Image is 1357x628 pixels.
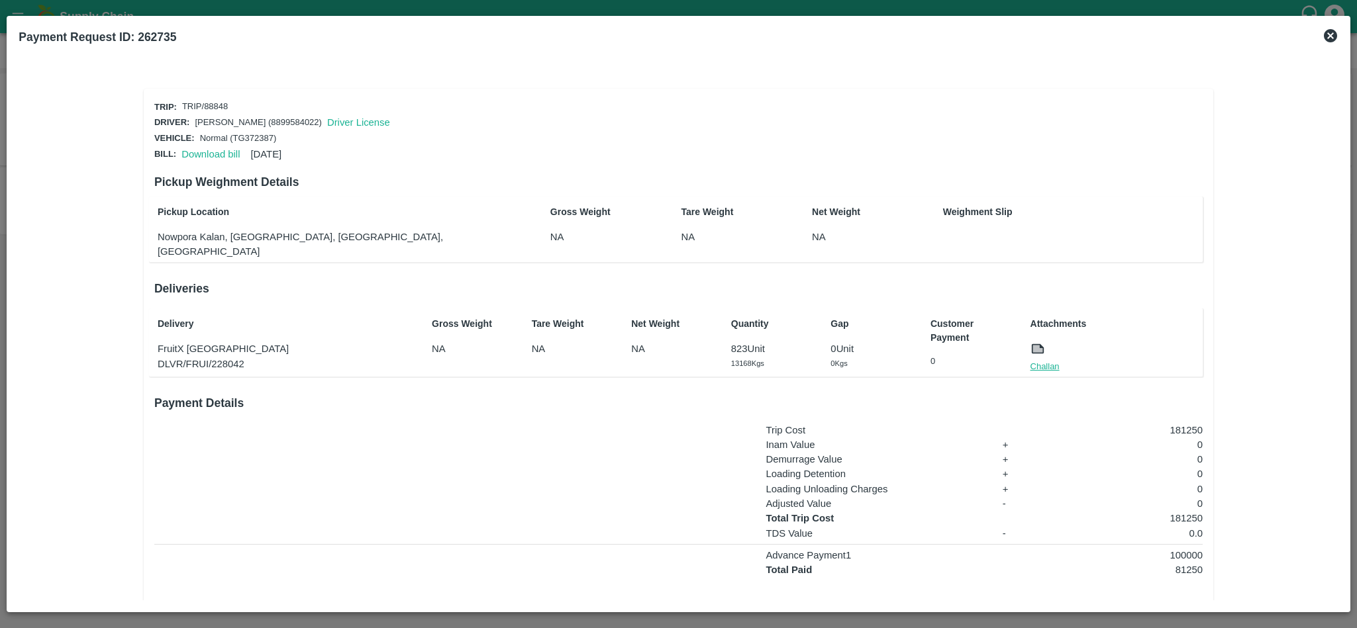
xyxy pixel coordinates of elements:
[158,357,414,371] p: DLVR/FRUI/228042
[181,149,240,159] a: Download bill
[1057,526,1203,541] p: 0.0
[182,101,228,113] p: TRIP/88848
[1057,548,1203,562] p: 100000
[327,117,390,128] a: Driver License
[154,279,1203,298] h6: Deliveries
[1057,562,1203,577] p: 81250
[1003,452,1039,467] p: +
[250,149,281,159] span: [DATE]
[830,317,913,331] p: Gap
[766,437,984,452] p: Inam Value
[766,526,984,541] p: TDS Value
[1003,437,1039,452] p: +
[766,423,984,437] p: Trip Cost
[731,317,813,331] p: Quantity
[1003,526,1039,541] p: -
[158,317,414,331] p: Delivery
[812,230,894,244] p: NA
[766,452,984,467] p: Demurrage Value
[930,355,1013,368] p: 0
[681,230,763,244] p: NA
[1057,452,1203,467] p: 0
[1003,496,1039,511] p: -
[731,341,813,356] p: 823 Unit
[158,205,501,219] p: Pickup Location
[1003,467,1039,481] p: +
[154,102,177,112] span: Trip:
[158,341,414,356] p: FruitX [GEOGRAPHIC_DATA]
[766,496,984,511] p: Adjusted Value
[766,513,834,523] strong: Total Trip Cost
[853,598,1203,617] h5: ₹ 81250
[432,317,514,331] p: Gross Weight
[1030,317,1200,331] p: Attachments
[1057,437,1203,452] p: 0
[532,317,614,331] p: Tare Weight
[1057,496,1203,511] p: 0
[812,205,894,219] p: Net Weight
[158,230,501,259] p: Nowpora Kalan, [GEOGRAPHIC_DATA], [GEOGRAPHIC_DATA], [GEOGRAPHIC_DATA]
[154,117,189,127] span: Driver:
[19,30,176,44] b: Payment Request ID: 262735
[766,564,812,575] strong: Total Paid
[631,317,713,331] p: Net Weight
[1057,423,1203,437] p: 181250
[154,394,1203,412] h6: Payment Details
[930,317,1013,345] p: Customer Payment
[1003,482,1039,496] p: +
[154,133,195,143] span: Vehicle:
[1057,511,1203,525] p: 181250
[830,341,913,356] p: 0 Unit
[631,341,713,356] p: NA
[731,359,764,367] span: 13168 Kgs
[1057,482,1203,496] p: 0
[154,598,853,617] h5: Total after adjustment
[195,116,322,129] p: [PERSON_NAME] (8899584022)
[154,173,1203,191] h6: Pickup Weighment Details
[830,359,847,367] span: 0 Kgs
[154,149,176,159] span: Bill:
[550,230,632,244] p: NA
[1030,360,1060,373] a: Challan
[943,205,1199,219] p: Weighment Slip
[200,132,277,145] p: Normal (TG372387)
[532,341,614,356] p: NA
[432,341,514,356] p: NA
[766,467,984,481] p: Loading Detention
[1057,467,1203,481] p: 0
[766,482,984,496] p: Loading Unloading Charges
[766,548,984,562] p: Advance Payment 1
[550,205,632,219] p: Gross Weight
[681,205,763,219] p: Tare Weight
